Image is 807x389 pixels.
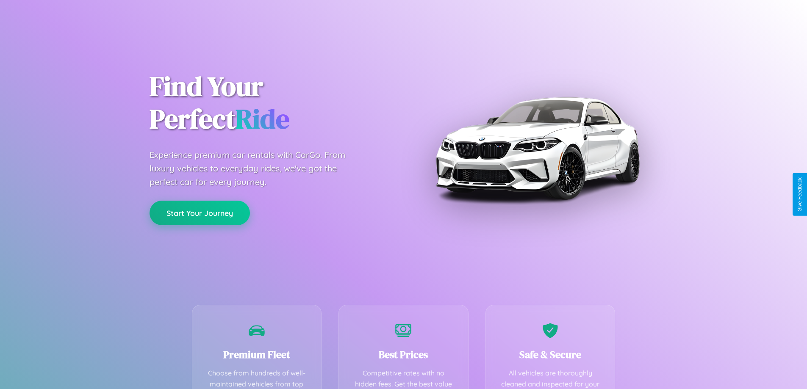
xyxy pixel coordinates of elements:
h3: Best Prices [352,348,455,361]
img: Premium BMW car rental vehicle [431,42,643,254]
p: Experience premium car rentals with CarGo. From luxury vehicles to everyday rides, we've got the ... [150,148,361,189]
div: Give Feedback [797,177,803,212]
span: Ride [236,100,289,137]
button: Start Your Journey [150,201,250,225]
h3: Premium Fleet [205,348,309,361]
h1: Find Your Perfect [150,70,391,135]
h3: Safe & Secure [499,348,602,361]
